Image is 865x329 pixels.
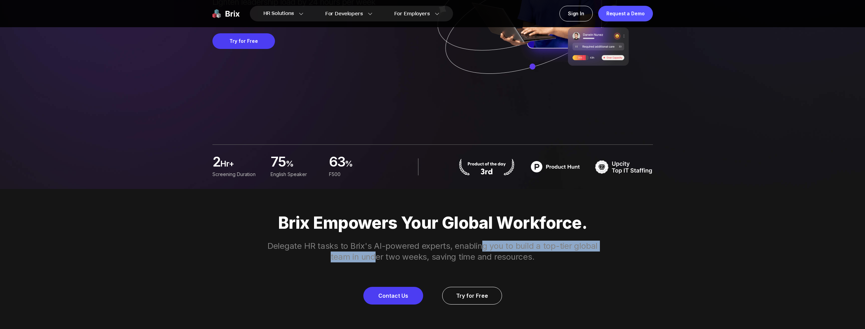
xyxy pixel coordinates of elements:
[559,6,593,21] a: Sign In
[329,171,379,178] div: F500
[220,158,262,172] span: hr+
[271,171,321,178] div: English Speaker
[263,8,294,19] span: HR Solutions
[212,33,275,49] button: Try for Free
[212,156,220,169] span: 2
[363,287,423,305] a: Contact Us
[259,241,607,262] p: Delegate HR tasks to Brix's AI-powered experts, enabling you to build a top-tier global team in u...
[526,158,584,175] img: product hunt badge
[595,158,653,175] img: TOP IT STAFFING
[345,158,379,172] span: %
[394,10,430,17] span: For Employers
[442,287,502,305] a: Try for Free
[598,6,653,21] a: Request a Demo
[325,10,363,17] span: For Developers
[458,158,516,175] img: product hunt badge
[188,213,677,232] p: Brix Empowers Your Global Workforce.
[286,158,321,172] span: %
[329,156,345,169] span: 63
[271,156,286,169] span: 75
[212,171,262,178] div: Screening duration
